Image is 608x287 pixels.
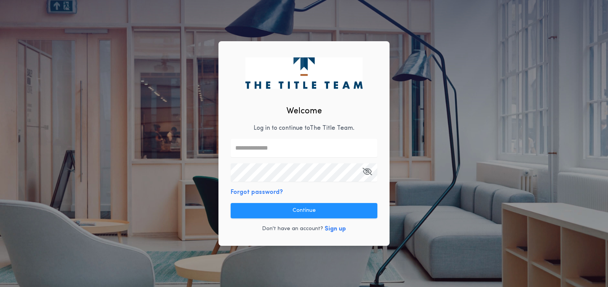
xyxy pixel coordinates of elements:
button: Sign up [325,224,346,234]
img: logo [245,57,362,89]
h2: Welcome [286,105,322,118]
p: Log in to continue to The Title Team . [254,124,354,133]
button: Continue [231,203,377,218]
button: Forgot password? [231,188,283,197]
p: Don't have an account? [262,225,323,233]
